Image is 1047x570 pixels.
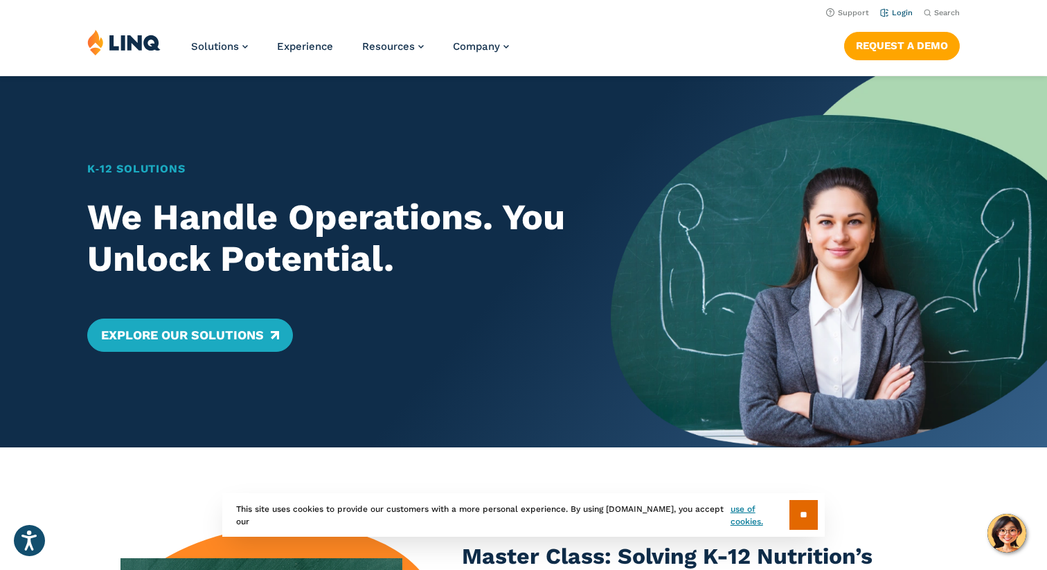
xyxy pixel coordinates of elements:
[880,8,913,17] a: Login
[191,40,248,53] a: Solutions
[924,8,960,18] button: Open Search Bar
[611,76,1047,447] img: Home Banner
[362,40,424,53] a: Resources
[453,40,509,53] a: Company
[191,40,239,53] span: Solutions
[222,493,825,537] div: This site uses cookies to provide our customers with a more personal experience. By using [DOMAIN...
[87,319,293,352] a: Explore Our Solutions
[87,161,568,177] h1: K‑12 Solutions
[87,29,161,55] img: LINQ | K‑12 Software
[87,197,568,280] h2: We Handle Operations. You Unlock Potential.
[844,29,960,60] nav: Button Navigation
[362,40,415,53] span: Resources
[826,8,869,17] a: Support
[191,29,509,75] nav: Primary Navigation
[453,40,500,53] span: Company
[731,503,789,528] a: use of cookies.
[277,40,333,53] a: Experience
[844,32,960,60] a: Request a Demo
[934,8,960,17] span: Search
[987,514,1026,553] button: Hello, have a question? Let’s chat.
